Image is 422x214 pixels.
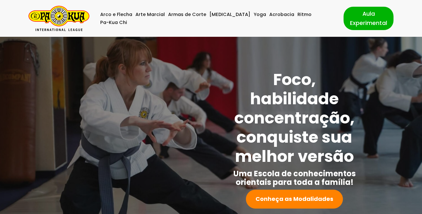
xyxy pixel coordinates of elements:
a: Aula Experimental [344,7,394,30]
strong: Foco, habilidade concentração, conquiste sua melhor versão [234,68,354,168]
div: Menu primário [99,11,334,27]
strong: Conheça as Modalidades [256,195,333,203]
a: Arco e Flecha [100,11,132,19]
a: Yoga [254,11,266,19]
a: Arte Marcial [135,11,165,19]
a: [MEDICAL_DATA] [209,11,250,19]
a: Acrobacia [269,11,294,19]
a: Ritmo [297,11,312,19]
a: Pa-Kua Brasil Uma Escola de conhecimentos orientais para toda a família. Foco, habilidade concent... [28,6,89,31]
a: Conheça as Modalidades [246,190,343,209]
a: Armas de Corte [168,11,206,19]
strong: Uma Escola de conhecimentos orientais para toda a família! [233,168,356,187]
a: Pa-Kua Chi [100,19,127,27]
